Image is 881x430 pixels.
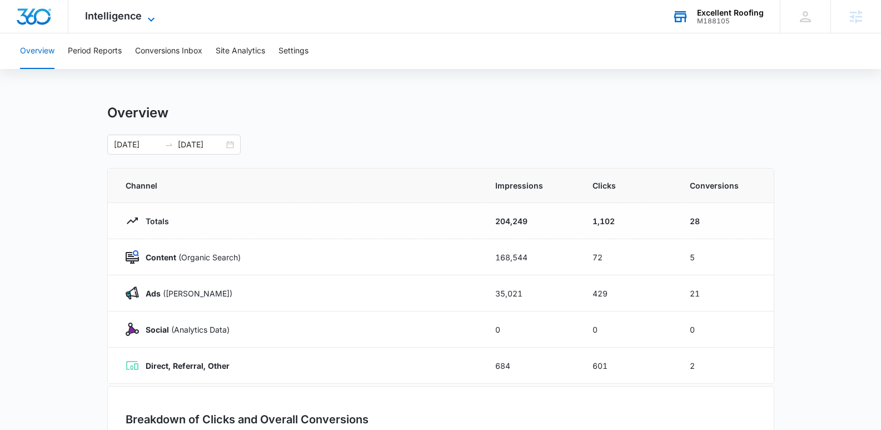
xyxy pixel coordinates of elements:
td: 168,544 [482,239,579,275]
td: 21 [676,275,774,312]
p: Totals [139,215,169,227]
input: Start date [114,139,160,151]
strong: Ads [146,289,161,298]
td: 35,021 [482,275,579,312]
div: account id [697,17,764,25]
img: Content [126,250,139,264]
p: ([PERSON_NAME]) [139,288,232,299]
strong: Direct, Referral, Other [146,361,230,370]
p: (Organic Search) [139,251,241,263]
td: 684 [482,348,579,384]
td: 429 [579,275,676,312]
span: Impressions [495,180,566,191]
strong: Social [146,325,169,334]
span: to [165,140,173,149]
strong: Content [146,253,176,262]
td: 5 [676,239,774,275]
img: Ads [126,286,139,300]
td: 2 [676,348,774,384]
td: 72 [579,239,676,275]
button: Site Analytics [216,33,265,69]
span: Clicks [593,180,663,191]
button: Settings [278,33,308,69]
span: Conversions [690,180,756,191]
td: 204,249 [482,203,579,239]
td: 0 [676,312,774,348]
button: Conversions Inbox [135,33,202,69]
h1: Overview [107,105,168,121]
h3: Breakdown of Clicks and Overall Conversions [126,411,369,428]
button: Period Reports [68,33,122,69]
td: 1,102 [579,203,676,239]
img: Social [126,323,139,336]
td: 0 [482,312,579,348]
span: Intelligence [85,10,142,22]
td: 601 [579,348,676,384]
span: Channel [126,180,469,191]
p: (Analytics Data) [139,324,230,335]
td: 0 [579,312,676,348]
span: swap-right [165,140,173,149]
td: 28 [676,203,774,239]
input: End date [178,139,224,151]
button: Overview [20,33,54,69]
div: account name [697,8,764,17]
